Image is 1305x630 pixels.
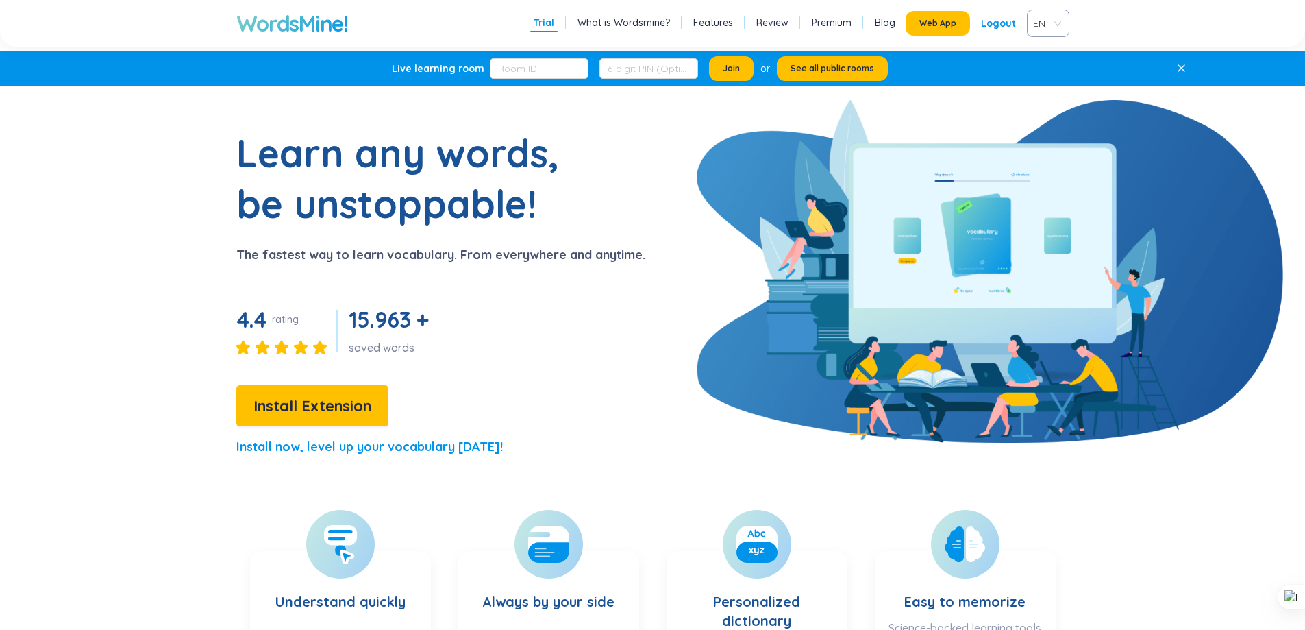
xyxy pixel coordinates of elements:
[777,56,888,81] button: See all public rooms
[723,63,740,74] span: Join
[349,306,429,333] span: 15.963 +
[693,16,733,29] a: Features
[709,56,754,81] button: Join
[875,16,895,29] a: Blog
[760,61,770,76] div: or
[482,565,614,621] h3: Always by your side
[756,16,788,29] a: Review
[812,16,852,29] a: Premium
[490,58,588,79] input: Room ID
[981,11,1016,36] div: Logout
[236,10,348,37] a: WordsMine!
[236,306,266,333] span: 4.4
[1033,13,1058,34] span: VIE
[791,63,874,74] span: See all public rooms
[599,58,698,79] input: 6-digit PIN (Optional)
[275,565,406,621] h3: Understand quickly
[577,16,670,29] a: What is Wordsmine?
[349,340,434,355] div: saved words
[272,313,299,326] div: rating
[392,62,484,75] div: Live learning room
[919,18,956,29] span: Web App
[236,128,579,229] h1: Learn any words, be unstoppable!
[236,245,645,265] p: The fastest way to learn vocabulary. From everywhere and anytime.
[534,16,554,29] a: Trial
[236,400,388,414] a: Install Extension
[904,565,1026,614] h3: Easy to memorize
[253,394,371,418] span: Install Extension
[236,385,388,426] button: Install Extension
[906,11,970,36] button: Web App
[236,437,503,457] p: Install now, level up your vocabulary [DATE]!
